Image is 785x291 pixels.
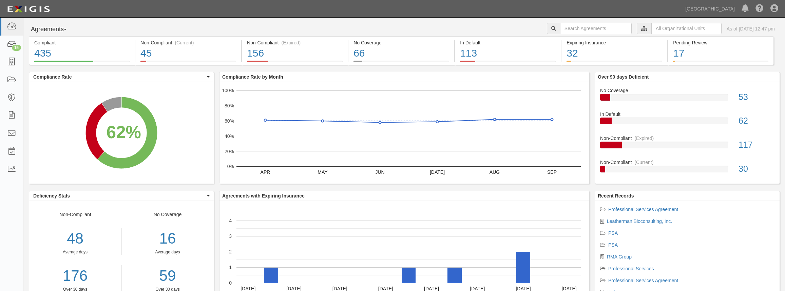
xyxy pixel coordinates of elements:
i: Help Center - Complianz [755,5,764,13]
div: Expiring Insurance [567,39,662,46]
input: Search Agreements [560,23,632,34]
a: In Default62 [600,111,774,135]
text: 1 [229,265,232,270]
a: Non-Compliant(Expired)156 [242,61,348,66]
text: 4 [229,218,232,223]
a: 59 [127,265,209,287]
div: No Coverage [595,87,780,94]
text: 80% [225,103,234,108]
div: 15 [12,45,21,51]
div: 156 [247,46,343,61]
b: Recent Records [598,193,634,199]
a: Non-Compliant(Current)30 [600,159,774,178]
a: PSA [608,230,618,236]
div: In Default [595,111,780,118]
div: Non-Compliant [595,159,780,166]
div: Non-Compliant (Current) [140,39,236,46]
span: Deficiency Stats [33,192,205,199]
div: 30 [733,163,780,175]
button: Deficiency Stats [29,191,214,201]
text: 100% [222,88,234,93]
div: (Expired) [634,135,654,142]
div: 32 [567,46,662,61]
div: Average days [29,249,121,255]
text: 40% [225,133,234,139]
text: 3 [229,233,232,239]
input: All Organizational Units [651,23,722,34]
a: Professional Services [608,266,654,271]
a: No Coverage66 [348,61,454,66]
div: 16 [127,228,209,249]
span: Compliance Rate [33,74,205,80]
text: SEP [547,169,557,175]
div: In Default [460,39,556,46]
div: 62 [733,115,780,127]
div: 53 [733,91,780,103]
div: (Current) [634,159,653,166]
a: PSA [608,242,618,248]
b: Compliance Rate by Month [222,74,283,80]
div: 117 [733,139,780,151]
div: (Current) [175,39,194,46]
button: Agreements [29,23,80,36]
div: 113 [460,46,556,61]
a: Expiring Insurance32 [561,61,667,66]
a: [GEOGRAPHIC_DATA] [682,2,738,16]
div: No Coverage [353,39,449,46]
a: Professional Services Agreement [608,207,678,212]
div: Non-Compliant [595,135,780,142]
a: Pending Review17 [668,61,774,66]
svg: A chart. [29,82,214,184]
text: AUG [490,169,500,175]
div: 62% [107,120,141,145]
text: 2 [229,249,232,254]
a: Non-Compliant(Current)45 [135,61,241,66]
div: 435 [34,46,130,61]
a: Non-Compliant(Expired)117 [600,135,774,159]
b: Over 90 days Deficient [598,74,649,80]
button: Compliance Rate [29,72,214,82]
div: As of [DATE] 12:47 pm [727,25,775,32]
text: MAY [318,169,328,175]
img: logo-5460c22ac91f19d4615b14bd174203de0afe785f0fc80cf4dbbc73dc1793850b.png [5,3,52,15]
a: RMA Group [607,254,632,259]
text: APR [261,169,270,175]
div: 48 [29,228,121,249]
a: 176 [29,265,121,287]
div: (Expired) [281,39,301,46]
b: Agreements with Expiring Insurance [222,193,305,199]
text: 0% [227,164,234,169]
div: Non-Compliant (Expired) [247,39,343,46]
a: Compliant435 [29,61,135,66]
text: 0 [229,280,232,286]
text: 60% [225,118,234,124]
a: Leatherman Bioconsulting, Inc. [607,219,672,224]
a: No Coverage53 [600,87,774,111]
div: Average days [127,249,209,255]
text: [DATE] [430,169,445,175]
text: JUN [375,169,384,175]
text: 20% [225,148,234,154]
svg: A chart. [219,82,589,184]
div: 17 [673,46,768,61]
div: 66 [353,46,449,61]
div: Pending Review [673,39,768,46]
div: Compliant [34,39,130,46]
a: Professional Services Agreement [608,278,678,283]
a: In Default113 [455,61,561,66]
div: 45 [140,46,236,61]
